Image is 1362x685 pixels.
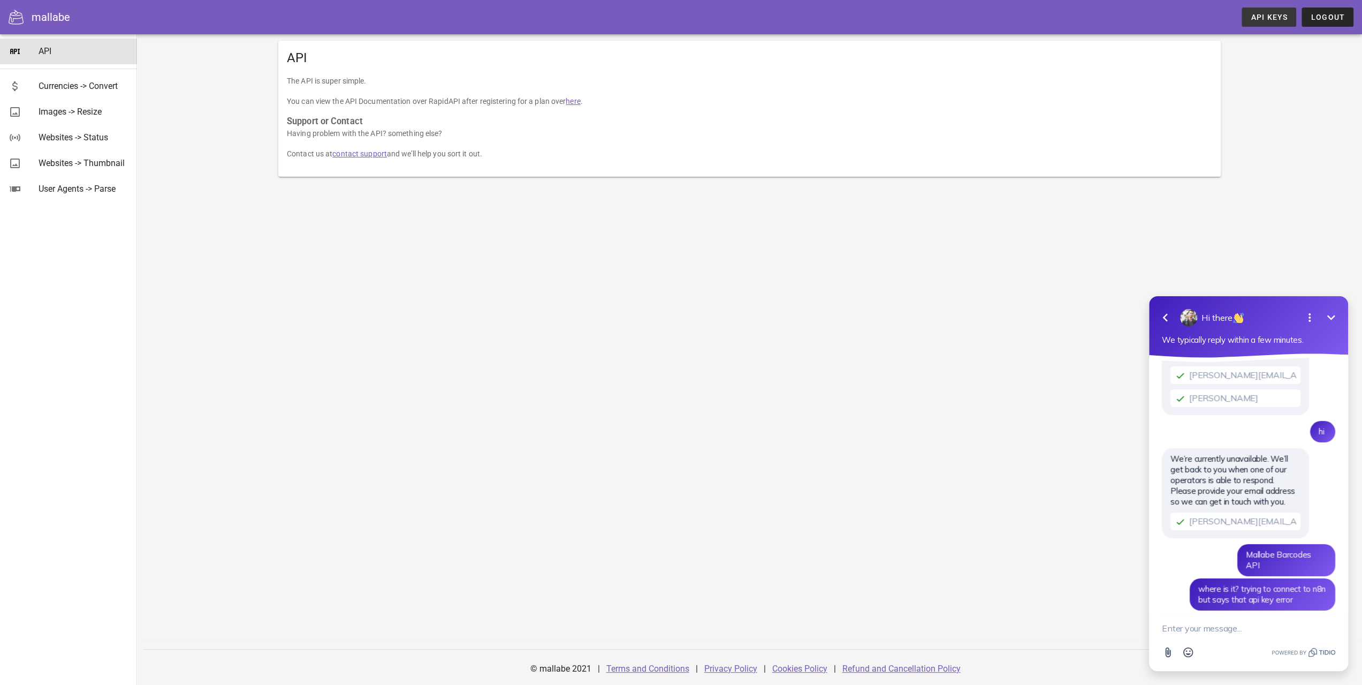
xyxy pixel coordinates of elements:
a: Terms and Conditions [606,664,689,674]
a: here [566,97,580,106]
div: User Agents -> Parse [39,184,128,194]
iframe: Tidio Chat [1135,272,1362,685]
div: | [696,656,698,682]
a: Privacy Policy [704,664,757,674]
p: Having problem with the API? something else? [287,127,1212,139]
div: API [39,46,128,56]
div: mallabe [32,9,70,25]
span: API Keys [1250,13,1288,21]
h3: Support or Contact [287,116,1212,127]
div: | [764,656,766,682]
p: Contact us at and we’ll help you sort it out. [287,148,1212,160]
div: | [598,656,600,682]
div: API [278,41,1221,75]
span: Logout [1310,13,1345,21]
a: contact support [332,149,387,158]
a: Refund and Cancellation Policy [842,664,961,674]
p: The API is super simple. [287,75,1212,87]
p: You can view the API Documentation over RapidAPI after registering for a plan over . [287,95,1212,107]
div: Websites -> Status [39,132,128,142]
div: Currencies -> Convert [39,81,128,91]
div: | [834,656,836,682]
div: Websites -> Thumbnail [39,158,128,168]
button: Logout [1302,7,1353,27]
div: Images -> Resize [39,107,128,117]
a: API Keys [1242,7,1296,27]
a: Cookies Policy [772,664,827,674]
div: © mallabe 2021 [524,656,598,682]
